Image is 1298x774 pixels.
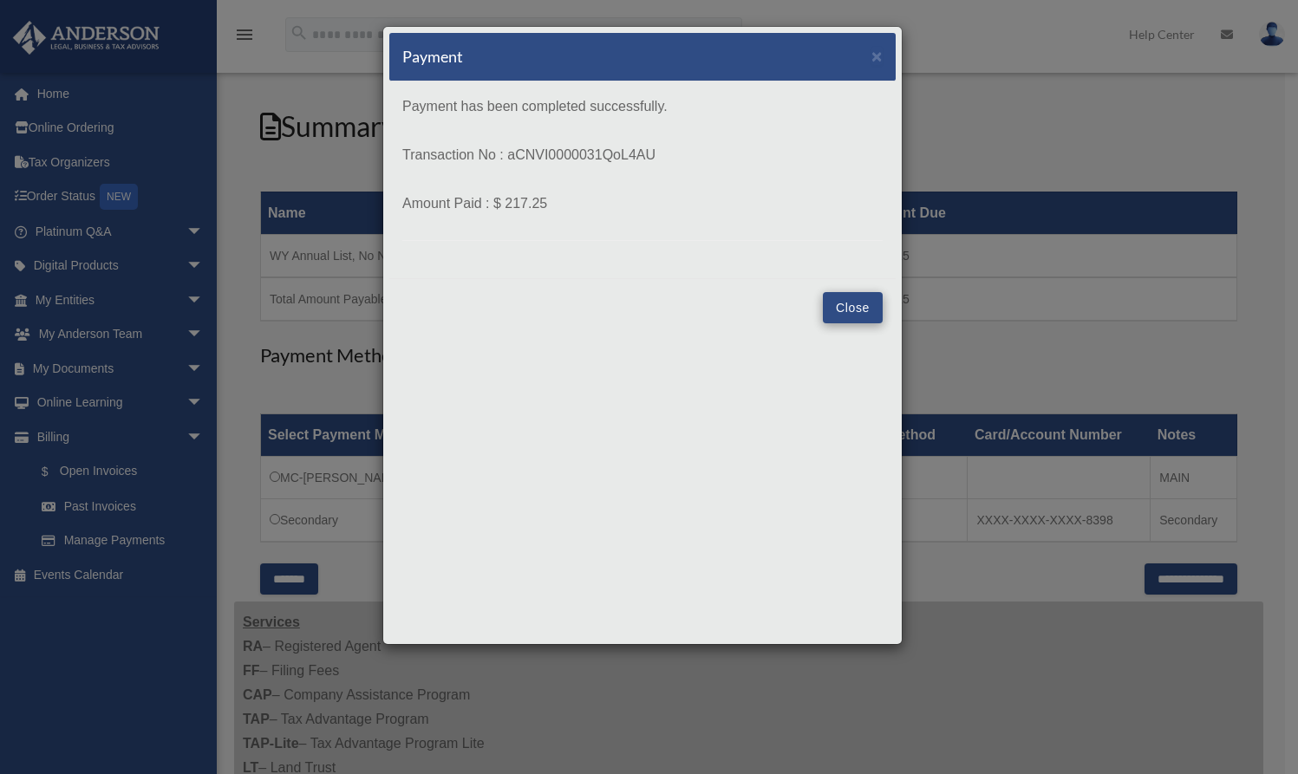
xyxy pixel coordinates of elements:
[871,46,883,66] span: ×
[402,192,883,216] p: Amount Paid : $ 217.25
[823,292,883,323] button: Close
[402,143,883,167] p: Transaction No : aCNVI0000031QoL4AU
[402,94,883,119] p: Payment has been completed successfully.
[871,47,883,65] button: Close
[402,46,463,68] h5: Payment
